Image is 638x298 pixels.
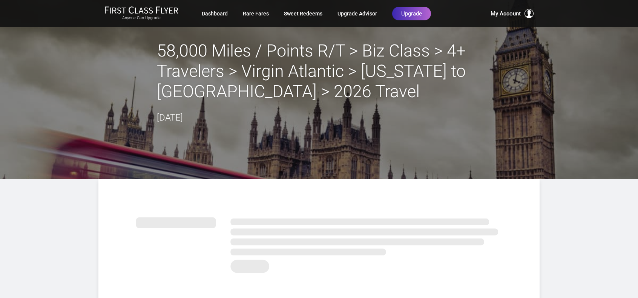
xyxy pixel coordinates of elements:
a: Upgrade Advisor [337,7,377,20]
a: Dashboard [202,7,228,20]
time: [DATE] [157,112,183,123]
span: My Account [491,9,521,18]
img: summary.svg [136,209,502,277]
h2: 58,000 Miles / Points R/T > Biz Class > 4+ Travelers > Virgin Atlantic > [US_STATE] to [GEOGRAPHI... [157,41,481,102]
img: First Class Flyer [104,6,178,14]
a: First Class FlyerAnyone Can Upgrade [104,6,178,21]
a: Upgrade [392,7,431,20]
a: Rare Fares [243,7,269,20]
a: Sweet Redeems [284,7,322,20]
small: Anyone Can Upgrade [104,15,178,21]
button: My Account [491,9,534,18]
